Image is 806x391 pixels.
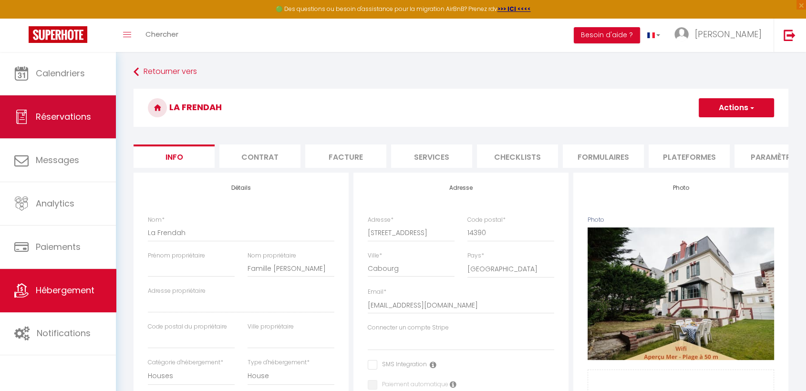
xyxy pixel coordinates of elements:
[138,19,186,52] a: Chercher
[588,216,604,225] label: Photo
[368,216,393,225] label: Adresse
[784,29,796,41] img: logout
[467,216,506,225] label: Code postal
[368,323,449,332] label: Connecter un compte Stripe
[497,5,531,13] a: >>> ICI <<<<
[477,144,558,168] li: Checklists
[649,144,730,168] li: Plateformes
[248,358,310,367] label: Type d'hébergement
[148,216,165,225] label: Nom
[305,144,386,168] li: Facture
[588,185,774,191] h4: Photo
[563,144,644,168] li: Formulaires
[37,327,91,339] span: Notifications
[36,241,81,253] span: Paiements
[134,63,788,81] a: Retourner vers
[36,111,91,123] span: Réservations
[148,251,205,260] label: Prénom propriétaire
[368,185,554,191] h4: Adresse
[148,358,223,367] label: Catégorie d'hébergement
[134,144,215,168] li: Info
[36,284,94,296] span: Hébergement
[368,251,382,260] label: Ville
[674,27,689,41] img: ...
[148,185,334,191] h4: Détails
[29,26,87,43] img: Super Booking
[667,19,774,52] a: ... [PERSON_NAME]
[695,28,762,40] span: [PERSON_NAME]
[377,380,448,391] label: Paiement automatique
[36,67,85,79] span: Calendriers
[36,197,74,209] span: Analytics
[134,89,788,127] h3: La Frendah
[36,154,79,166] span: Messages
[467,251,484,260] label: Pays
[148,322,227,331] label: Code postal du propriétaire
[219,144,300,168] li: Contrat
[574,27,640,43] button: Besoin d'aide ?
[148,287,206,296] label: Adresse propriétaire
[248,322,294,331] label: Ville propriétaire
[699,98,774,117] button: Actions
[248,251,296,260] label: Nom propriétaire
[391,144,472,168] li: Services
[368,288,386,297] label: Email
[145,29,178,39] span: Chercher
